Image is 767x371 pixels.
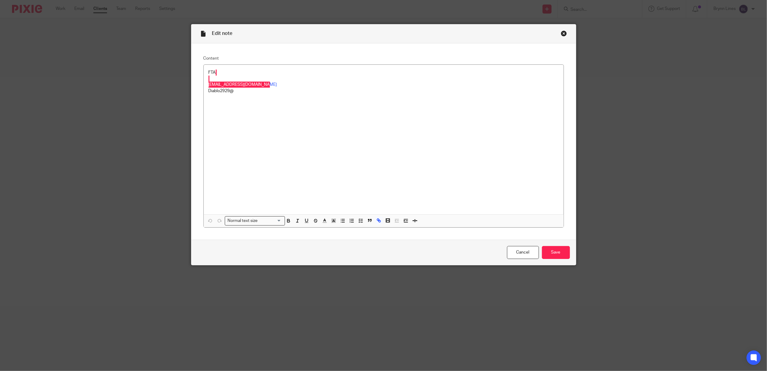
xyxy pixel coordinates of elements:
label: Content [203,55,564,61]
input: Save [542,246,570,259]
span: Edit note [212,31,233,36]
div: Close this dialog window [561,30,567,36]
input: Search for option [259,218,281,224]
a: Cancel [507,246,539,259]
p: FTA [209,70,559,88]
div: Search for option [225,216,285,226]
p: Diablo2929@ [209,88,559,94]
a: [EMAIL_ADDRESS][DOMAIN_NAME] [209,83,277,87]
span: Normal text size [226,218,259,224]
